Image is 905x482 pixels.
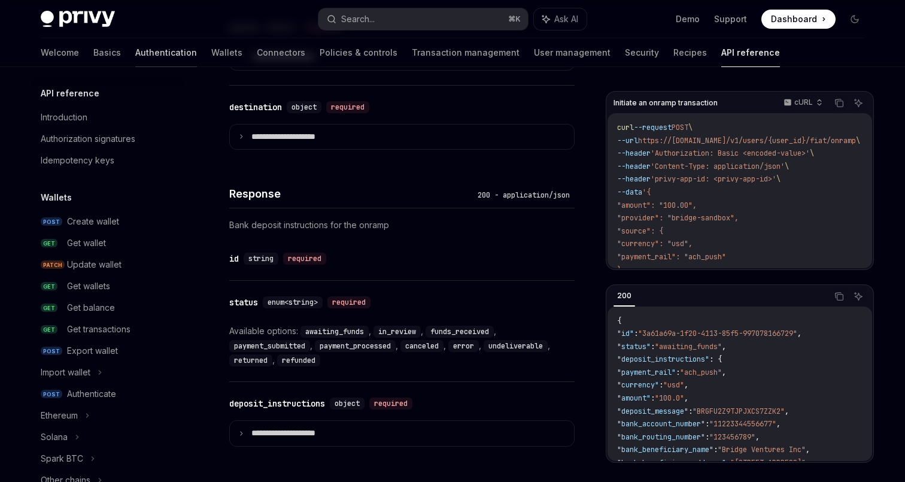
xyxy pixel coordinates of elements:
span: : [713,445,718,454]
span: "provider": "bridge-sandbox", [617,213,739,223]
div: required [283,253,326,265]
span: : { [709,354,722,364]
span: GET [41,239,57,248]
span: GET [41,304,57,313]
div: 200 - application/json [473,189,575,201]
span: "awaiting_funds" [655,342,722,351]
span: GET [41,282,57,291]
a: GETGet balance [31,297,184,319]
span: '{ [642,187,651,197]
div: Create wallet [67,214,119,229]
a: Introduction [31,107,184,128]
span: : [676,368,680,377]
button: Copy the contents from the code block [831,95,847,111]
a: API reference [721,38,780,67]
div: status [229,296,258,308]
div: Introduction [41,110,87,125]
button: Ask AI [851,289,866,304]
a: POSTAuthenticate [31,383,184,405]
h4: Response [229,186,473,202]
code: payment_processed [315,340,396,352]
span: "bank_beneficiary_address" [617,458,726,468]
span: Initiate an onramp transaction [614,98,718,108]
span: \ [856,136,860,145]
button: Search...⌘K [318,8,528,30]
div: required [369,398,412,410]
a: PATCHUpdate wallet [31,254,184,275]
span: , [755,432,760,442]
span: "currency" [617,380,659,390]
span: "amount": "100.00", [617,201,697,210]
h5: API reference [41,86,99,101]
a: Connectors [257,38,305,67]
span: POST [672,123,688,132]
span: : [705,432,709,442]
span: , [684,380,688,390]
span: , [785,407,789,416]
div: destination [229,101,282,113]
button: Ask AI [534,8,587,30]
span: ⌘ K [508,14,521,24]
div: Solana [41,430,68,444]
span: "bank_beneficiary_name" [617,445,713,454]
a: Recipes [673,38,707,67]
span: 'Content-Type: application/json' [651,162,785,171]
span: Ask AI [554,13,578,25]
span: : [726,458,730,468]
span: POST [41,347,62,356]
span: "BRGFU2Z9TJPJXCS7ZZK2" [693,407,785,416]
code: in_review [373,326,421,338]
span: 'privy-app-id: <privy-app-id>' [651,174,776,184]
div: , [229,353,277,367]
span: "currency": "usd", [617,239,693,248]
span: string [248,254,274,263]
span: }, [617,265,625,275]
span: { [617,316,621,326]
button: cURL [777,93,828,113]
span: , [797,329,801,338]
a: Demo [676,13,700,25]
span: \ [785,162,789,171]
code: undeliverable [484,340,548,352]
span: , [806,458,810,468]
button: Copy the contents from the code block [831,289,847,304]
code: payment_submitted [229,340,310,352]
span: "deposit_message" [617,407,688,416]
div: required [327,296,370,308]
div: , [229,338,315,353]
div: , [400,338,448,353]
div: Search... [341,12,375,26]
a: Wallets [211,38,242,67]
span: "payment_rail" [617,368,676,377]
div: Export wallet [67,344,118,358]
div: Import wallet [41,365,90,380]
span: object [291,102,317,112]
div: Get wallet [67,236,106,250]
span: POST [41,390,62,399]
span: "bank_account_number" [617,419,705,429]
button: Ask AI [851,95,866,111]
a: Idempotency keys [31,150,184,171]
div: Authorization signatures [41,132,135,146]
div: required [326,101,369,113]
span: : [705,419,709,429]
span: \ [688,123,693,132]
span: enum<string> [268,298,318,307]
span: GET [41,325,57,334]
span: , [722,342,726,351]
div: 200 [614,289,635,303]
span: : [659,380,663,390]
div: Ethereum [41,408,78,423]
code: awaiting_funds [300,326,369,338]
div: Spark BTC [41,451,83,466]
span: https://[DOMAIN_NAME]/v1/users/{user_id}/fiat/onramp [638,136,856,145]
span: 'Authorization: Basic <encoded-value>' [651,148,810,158]
span: --header [617,174,651,184]
span: , [722,368,726,377]
a: Policies & controls [320,38,397,67]
span: "amount" [617,393,651,403]
div: Idempotency keys [41,153,114,168]
div: Authenticate [67,387,116,401]
span: "11223344556677" [709,419,776,429]
a: Dashboard [761,10,836,29]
